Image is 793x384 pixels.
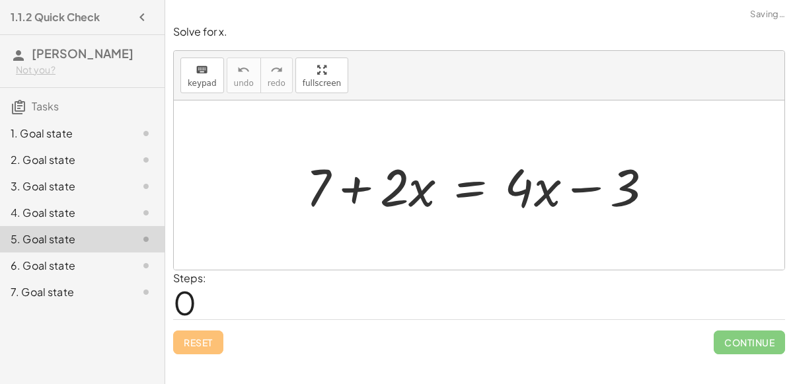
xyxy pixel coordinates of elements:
div: 5. Goal state [11,231,117,247]
i: Task not started. [138,284,154,300]
i: Task not started. [138,231,154,247]
button: fullscreen [295,58,348,93]
i: undo [237,62,250,78]
div: 3. Goal state [11,178,117,194]
i: Task not started. [138,205,154,221]
div: 6. Goal state [11,258,117,274]
span: Saving… [750,8,785,21]
div: 7. Goal state [11,284,117,300]
i: Task not started. [138,152,154,168]
span: 0 [173,282,196,323]
i: Task not started. [138,178,154,194]
h4: 1.1.2 Quick Check [11,9,100,25]
i: Task not started. [138,126,154,141]
div: Not you? [16,63,154,77]
button: keyboardkeypad [180,58,224,93]
span: redo [268,79,285,88]
i: Task not started. [138,258,154,274]
span: undo [234,79,254,88]
span: Tasks [32,99,59,113]
p: Solve for x. [173,24,785,40]
span: keypad [188,79,217,88]
button: undoundo [227,58,261,93]
i: keyboard [196,62,208,78]
label: Steps: [173,271,206,285]
i: redo [270,62,283,78]
button: redoredo [260,58,293,93]
div: 4. Goal state [11,205,117,221]
div: 1. Goal state [11,126,117,141]
span: fullscreen [303,79,341,88]
div: 2. Goal state [11,152,117,168]
span: [PERSON_NAME] [32,46,133,61]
